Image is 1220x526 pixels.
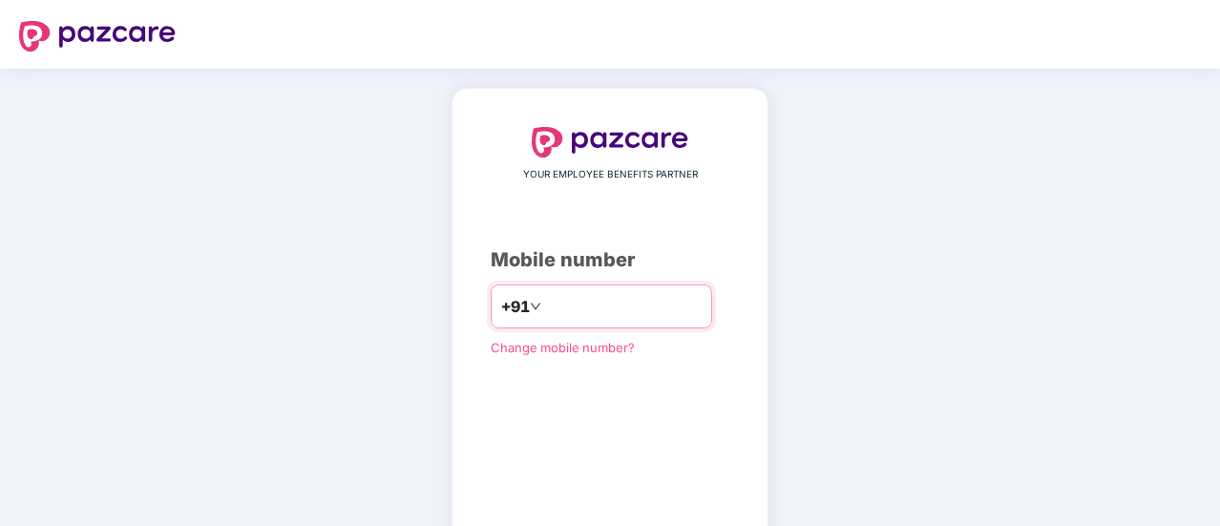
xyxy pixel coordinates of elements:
img: logo [532,127,688,158]
div: Mobile number [491,245,729,275]
span: down [530,301,541,312]
span: +91 [501,295,530,319]
a: Change mobile number? [491,340,635,355]
img: logo [19,21,176,52]
span: YOUR EMPLOYEE BENEFITS PARTNER [523,167,698,182]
